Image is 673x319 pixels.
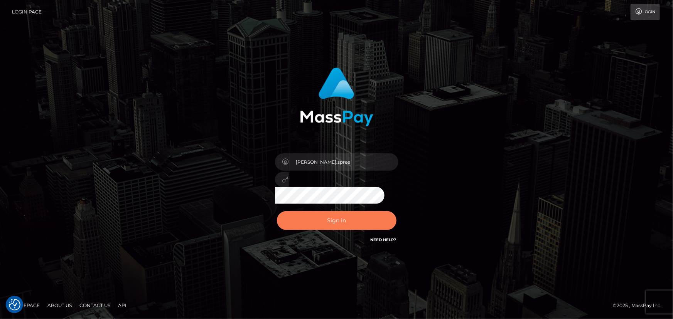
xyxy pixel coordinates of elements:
[9,299,20,311] button: Consent Preferences
[44,299,75,311] a: About Us
[631,4,660,20] a: Login
[277,211,396,230] button: Sign in
[9,299,20,311] img: Revisit consent button
[300,67,373,126] img: MassPay Login
[8,299,43,311] a: Homepage
[115,299,130,311] a: API
[289,153,398,171] input: Username...
[613,301,667,310] div: © 2025 , MassPay Inc.
[76,299,113,311] a: Contact Us
[371,237,396,242] a: Need Help?
[12,4,42,20] a: Login Page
